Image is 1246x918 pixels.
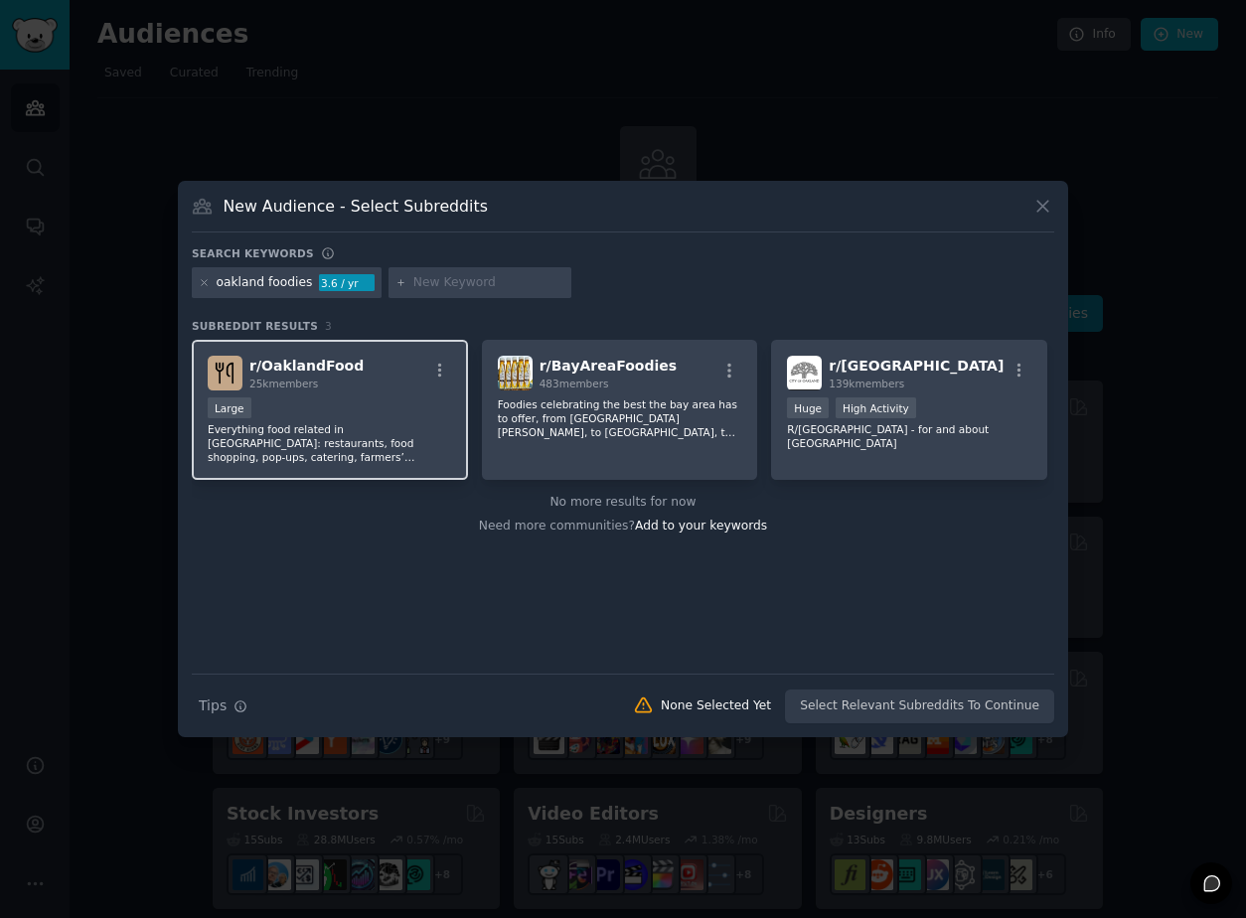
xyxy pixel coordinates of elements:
span: 483 members [540,378,609,389]
span: 139k members [829,378,904,389]
span: Tips [199,695,227,716]
p: Everything food related in [GEOGRAPHIC_DATA]: restaurants, food shopping, pop-ups, catering, farm... [208,422,452,464]
span: Add to your keywords [635,519,767,533]
span: 3 [325,320,332,332]
img: OaklandFood [208,356,242,390]
div: oakland foodies [217,274,313,292]
div: Huge [787,397,829,418]
div: 3.6 / yr [319,274,375,292]
p: Foodies celebrating the best the bay area has to offer, from [GEOGRAPHIC_DATA][PERSON_NAME], to [... [498,397,742,439]
img: BayAreaFoodies [498,356,533,390]
div: None Selected Yet [661,697,771,715]
span: r/ [GEOGRAPHIC_DATA] [829,358,1004,374]
h3: New Audience - Select Subreddits [224,196,488,217]
span: r/ BayAreaFoodies [540,358,677,374]
div: High Activity [836,397,916,418]
div: Large [208,397,251,418]
input: New Keyword [413,274,564,292]
p: R/[GEOGRAPHIC_DATA] - for and about [GEOGRAPHIC_DATA] [787,422,1031,450]
span: 25k members [249,378,318,389]
div: Need more communities? [192,511,1054,535]
div: No more results for now [192,494,1054,512]
button: Tips [192,688,254,723]
span: r/ OaklandFood [249,358,364,374]
img: oakland [787,356,822,390]
span: Subreddit Results [192,319,318,333]
h3: Search keywords [192,246,314,260]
